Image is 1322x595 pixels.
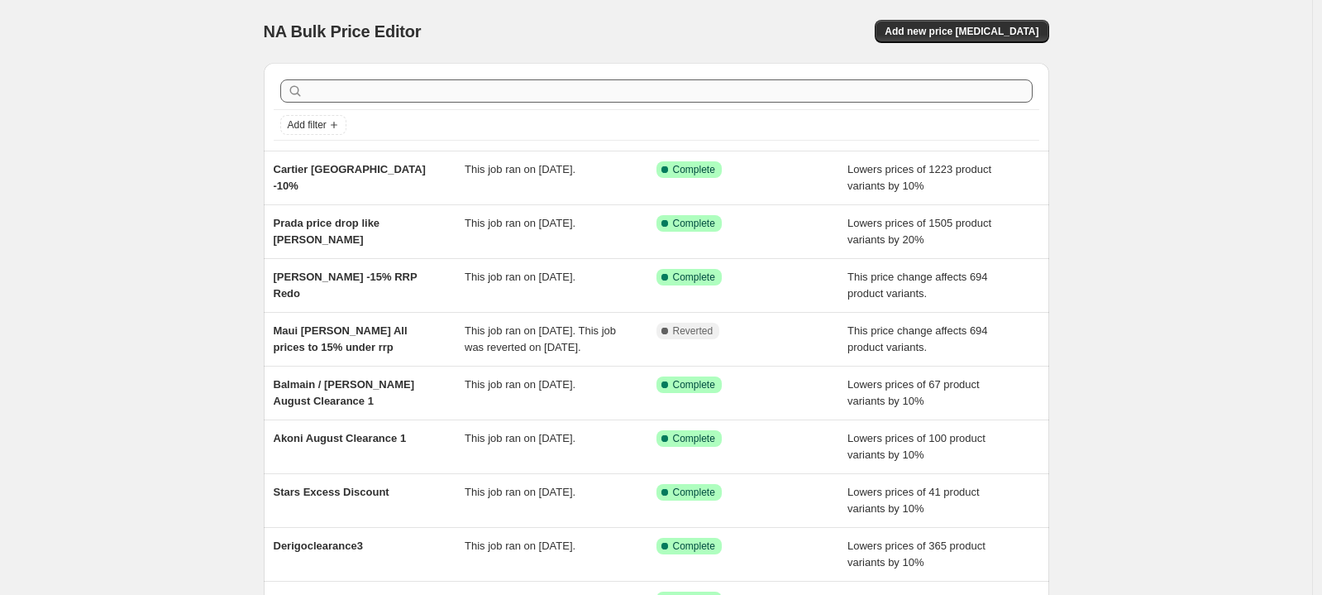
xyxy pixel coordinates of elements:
[673,486,715,499] span: Complete
[274,271,418,300] span: [PERSON_NAME] -15% RRP Redo
[673,271,715,284] span: Complete
[465,378,575,391] span: This job ran on [DATE].
[673,378,715,391] span: Complete
[847,432,986,461] span: Lowers prices of 100 product variants by 10%
[274,432,407,444] span: Akoni August Clearance 1
[673,217,715,230] span: Complete
[274,378,414,407] span: Balmain / [PERSON_NAME] August Clearance 1
[465,486,575,498] span: This job ran on [DATE].
[673,324,713,338] span: Reverted
[465,324,616,353] span: This job ran on [DATE]. This job was reverted on [DATE].
[673,432,715,445] span: Complete
[847,271,988,300] span: This price change affects 694 product variants.
[274,486,389,498] span: Stars Excess Discount
[465,432,575,444] span: This job ran on [DATE].
[847,324,988,353] span: This price change affects 694 product variants.
[847,486,980,515] span: Lowers prices of 41 product variants by 10%
[274,540,363,552] span: Derigoclearance3
[847,378,980,407] span: Lowers prices of 67 product variants by 10%
[288,118,327,132] span: Add filter
[465,540,575,552] span: This job ran on [DATE].
[465,217,575,229] span: This job ran on [DATE].
[847,163,991,192] span: Lowers prices of 1223 product variants by 10%
[264,22,422,41] span: NA Bulk Price Editor
[274,163,426,192] span: Cartier [GEOGRAPHIC_DATA] -10%
[274,324,408,353] span: Maui [PERSON_NAME] All prices to 15% under rrp
[885,25,1038,38] span: Add new price [MEDICAL_DATA]
[465,271,575,283] span: This job ran on [DATE].
[847,217,991,246] span: Lowers prices of 1505 product variants by 20%
[673,540,715,553] span: Complete
[673,163,715,176] span: Complete
[280,115,346,135] button: Add filter
[847,540,986,569] span: Lowers prices of 365 product variants by 10%
[875,20,1048,43] button: Add new price [MEDICAL_DATA]
[465,163,575,175] span: This job ran on [DATE].
[274,217,380,246] span: Prada price drop like [PERSON_NAME]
